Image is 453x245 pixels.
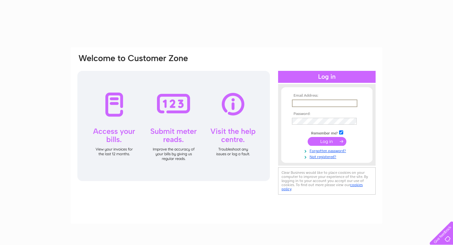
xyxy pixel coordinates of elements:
a: Not registered? [292,153,363,159]
div: Clear Business would like to place cookies on your computer to improve your experience of the sit... [278,167,376,195]
input: Submit [308,137,346,146]
a: cookies policy [282,183,363,191]
a: Forgotten password? [292,147,363,153]
th: Email Address: [290,94,363,98]
th: Password: [290,112,363,116]
td: Remember me? [290,129,363,136]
